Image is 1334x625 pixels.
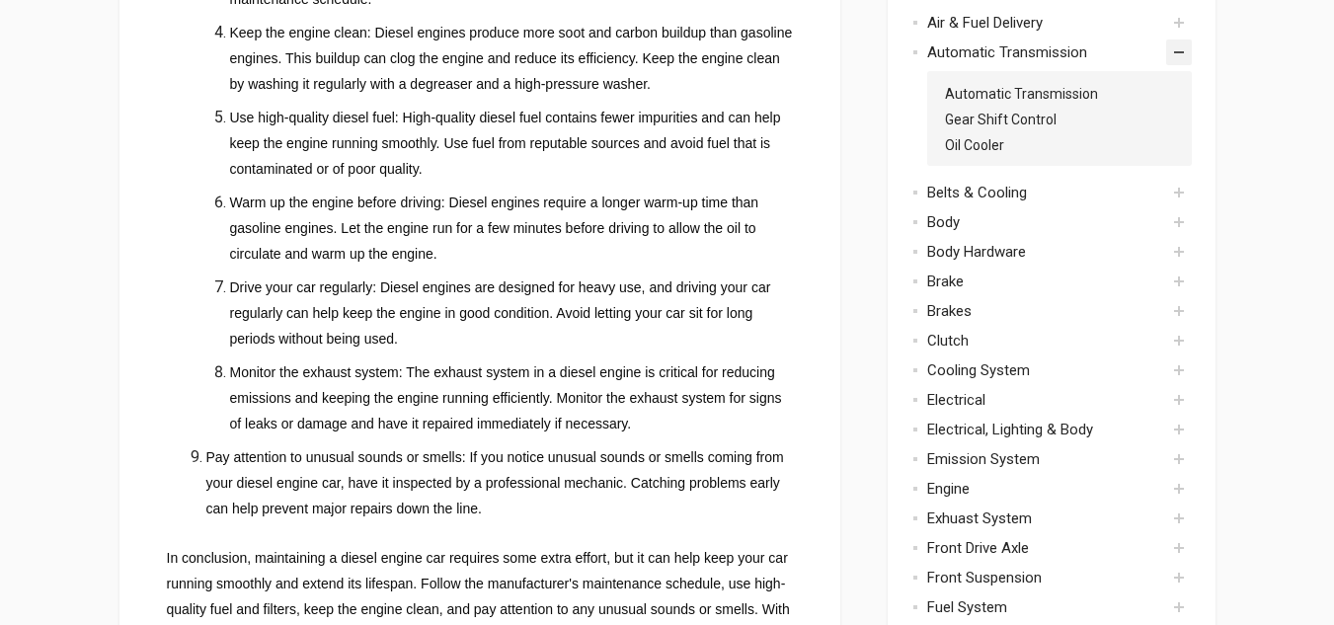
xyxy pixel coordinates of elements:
a: Gear Shift Control [945,106,1140,131]
a: Belts & Cooling [927,178,1158,207]
button: Toggle [1166,535,1192,561]
button: Toggle [1166,39,1192,65]
a: Brakes [927,296,1158,326]
button: Toggle [1166,269,1192,294]
a: Fuel System [927,592,1158,622]
button: Toggle [1166,506,1192,531]
a: Air & Fuel Delivery [927,8,1158,38]
a: Exhuast System [927,504,1158,533]
button: Toggle [1166,357,1192,383]
a: Body Hardware [927,237,1158,267]
button: Toggle [1166,209,1192,235]
button: Toggle [1166,387,1192,413]
span: Use high-quality diesel fuel: High-quality diesel fuel contains fewer impurities and can help kee... [230,110,781,177]
a: Oil Cooler [945,131,1140,157]
a: Automatic Transmission [927,38,1158,67]
a: Automatic Transmission [945,80,1140,106]
button: Toggle [1166,565,1192,590]
a: Clutch [927,326,1158,355]
span: Keep the engine clean: Diesel engines produce more soot and carbon buildup than gasoline engines.... [230,25,793,92]
a: Engine [927,474,1158,504]
a: Cooling System [927,355,1158,385]
button: Toggle [1166,298,1192,324]
span: Drive your car regularly: Diesel engines are designed for heavy use, and driving your car regular... [230,279,771,347]
button: Toggle [1166,446,1192,472]
a: Electrical, Lighting & Body [927,415,1158,444]
button: Toggle [1166,10,1192,36]
a: Electrical [927,385,1158,415]
a: Emission System [927,444,1158,474]
button: Toggle [1166,180,1192,205]
button: Toggle [1166,239,1192,265]
a: Brake [927,267,1158,296]
button: Toggle [1166,594,1192,620]
button: Toggle [1166,328,1192,353]
button: Toggle [1166,476,1192,502]
button: Toggle [1166,417,1192,442]
a: Front Drive Axle [927,533,1158,563]
a: Front Suspension [927,563,1158,592]
span: Pay attention to unusual sounds or smells: If you notice unusual sounds or smells coming from you... [206,449,784,516]
span: Warm up the engine before driving: Diesel engines require a longer warm-up time than gasoline eng... [230,195,759,262]
span: Monitor the exhaust system: The exhaust system in a diesel engine is critical for reducing emissi... [230,364,782,431]
a: Body [927,207,1158,237]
